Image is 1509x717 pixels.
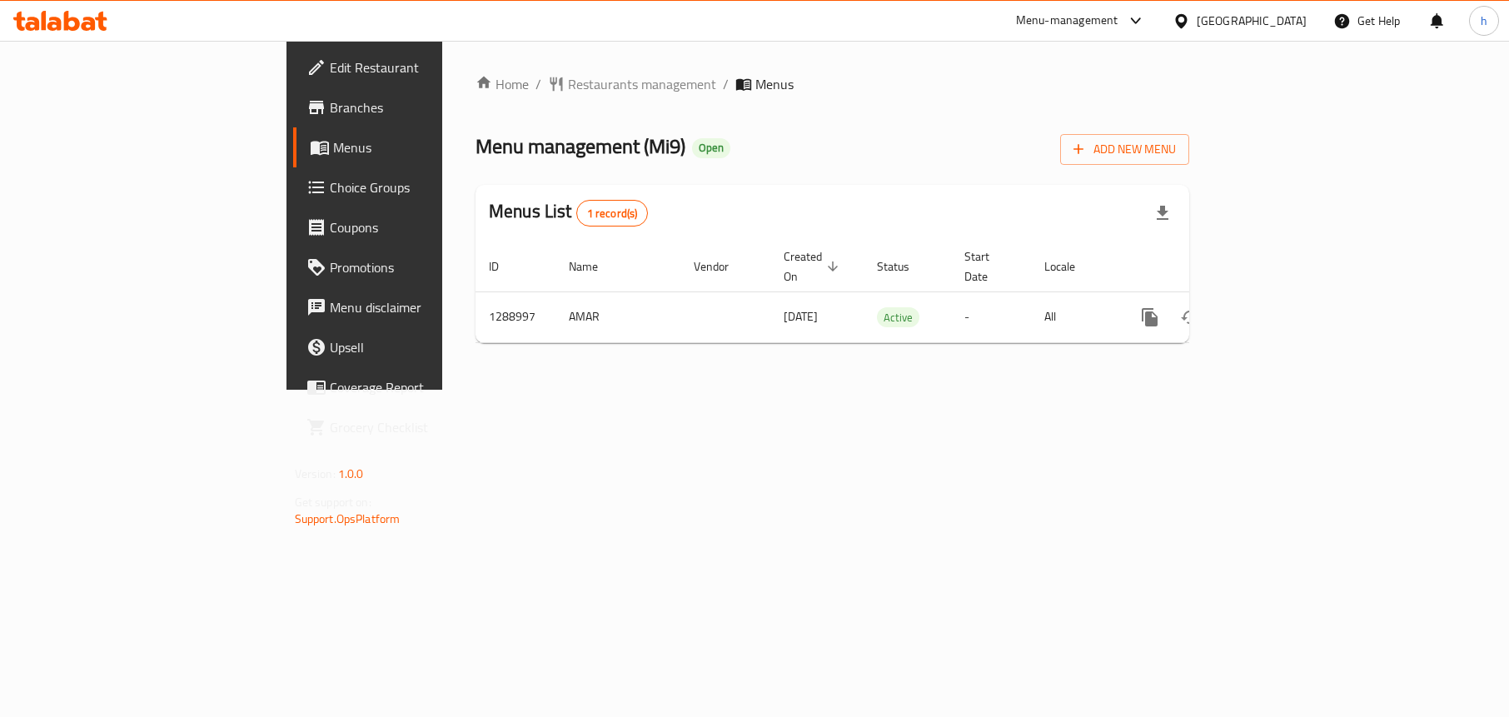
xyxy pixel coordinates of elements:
div: Open [692,138,730,158]
a: Upsell [293,327,539,367]
span: Upsell [330,337,525,357]
th: Actions [1117,241,1303,292]
span: Restaurants management [568,74,716,94]
span: Coupons [330,217,525,237]
span: Grocery Checklist [330,417,525,437]
td: - [951,291,1031,342]
span: Open [692,141,730,155]
span: ID [489,256,520,276]
a: Menus [293,127,539,167]
span: Promotions [330,257,525,277]
span: Start Date [964,246,1011,286]
button: more [1130,297,1170,337]
a: Coverage Report [293,367,539,407]
h2: Menus List [489,199,648,227]
span: h [1481,12,1487,30]
span: Get support on: [295,491,371,513]
a: Menu disclaimer [293,287,539,327]
span: Version: [295,463,336,485]
button: Change Status [1170,297,1210,337]
span: [DATE] [784,306,818,327]
div: Menu-management [1016,11,1118,31]
button: Add New Menu [1060,134,1189,165]
a: Support.OpsPlatform [295,508,401,530]
span: Edit Restaurant [330,57,525,77]
span: Menu management ( Mi9 ) [476,127,685,165]
nav: breadcrumb [476,74,1189,94]
a: Grocery Checklist [293,407,539,447]
span: Menus [333,137,525,157]
span: Name [569,256,620,276]
span: 1.0.0 [338,463,364,485]
a: Promotions [293,247,539,287]
li: / [535,74,541,94]
li: / [723,74,729,94]
span: Created On [784,246,844,286]
span: Vendor [694,256,750,276]
div: Total records count [576,200,649,227]
span: Choice Groups [330,177,525,197]
span: Coverage Report [330,377,525,397]
div: Active [877,307,919,327]
a: Branches [293,87,539,127]
span: Add New Menu [1073,139,1176,160]
div: [GEOGRAPHIC_DATA] [1197,12,1307,30]
span: Active [877,308,919,327]
div: Export file [1143,193,1183,233]
a: Restaurants management [548,74,716,94]
span: Menus [755,74,794,94]
a: Choice Groups [293,167,539,207]
span: Status [877,256,931,276]
td: All [1031,291,1117,342]
span: Branches [330,97,525,117]
a: Coupons [293,207,539,247]
span: 1 record(s) [577,206,648,222]
td: AMAR [555,291,680,342]
span: Locale [1044,256,1097,276]
span: Menu disclaimer [330,297,525,317]
table: enhanced table [476,241,1303,343]
a: Edit Restaurant [293,47,539,87]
